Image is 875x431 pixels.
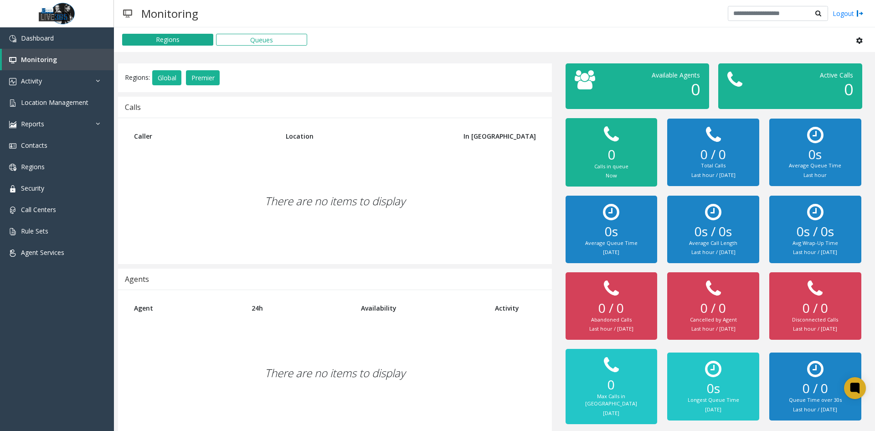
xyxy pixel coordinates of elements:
img: 'icon' [9,164,16,171]
h2: 0 / 0 [676,301,750,316]
h2: 0 / 0 [575,301,648,316]
img: 'icon' [9,78,16,85]
small: Last hour / [DATE] [793,249,837,255]
a: Monitoring [2,49,114,70]
h2: 0s / 0s [778,224,852,239]
div: Calls in queue [575,163,648,171]
h2: 0 / 0 [676,147,750,162]
span: Security [21,184,44,192]
div: Average Queue Time [575,239,648,247]
img: 'icon' [9,142,16,150]
span: 0 [691,78,700,100]
div: Abandoned Calls [575,316,648,324]
div: Max Calls in [GEOGRAPHIC_DATA] [575,393,648,408]
img: 'icon' [9,185,16,192]
img: pageIcon [123,2,132,25]
small: Last hour / [DATE] [793,325,837,332]
div: Agents [125,273,149,285]
small: Last hour / [DATE] [691,249,736,255]
span: Contacts [21,141,47,150]
div: Total Calls [676,162,750,170]
h2: 0s [676,381,750,396]
small: Last hour / [DATE] [589,325,633,332]
div: There are no items to display [127,147,543,255]
small: Last hour / [DATE] [691,171,736,178]
button: Premier [186,70,220,86]
span: Rule Sets [21,227,48,235]
span: Call Centers [21,205,56,214]
h2: 0s [778,147,852,162]
th: Location [279,125,440,147]
th: Caller [127,125,279,147]
div: There are no items to display [127,319,543,427]
div: Calls [125,101,141,113]
span: Agent Services [21,248,64,257]
span: 0 [844,78,853,100]
span: Active Calls [820,71,853,79]
span: Regions [21,162,45,171]
span: Location Management [21,98,88,107]
div: Cancelled by Agent [676,316,750,324]
small: Last hour [803,171,827,178]
th: Activity [488,297,543,319]
button: Queues [216,34,307,46]
small: [DATE] [603,249,619,255]
div: Average Call Length [676,239,750,247]
img: 'icon' [9,121,16,128]
h3: Monitoring [137,2,203,25]
h2: 0 / 0 [778,381,852,396]
button: Regions [122,34,213,46]
th: Availability [354,297,488,319]
button: Global [152,70,181,86]
img: 'icon' [9,228,16,235]
h2: 0 [575,377,648,393]
h2: 0 [575,146,648,163]
th: Agent [127,297,245,319]
small: [DATE] [603,410,619,416]
span: Activity [21,77,42,85]
img: 'icon' [9,57,16,64]
small: Last hour / [DATE] [691,325,736,332]
span: Reports [21,119,44,128]
th: 24h [245,297,355,319]
a: Logout [833,9,864,18]
div: Average Queue Time [778,162,852,170]
img: 'icon' [9,99,16,107]
img: 'icon' [9,207,16,214]
img: logout [856,9,864,18]
th: In [GEOGRAPHIC_DATA] [440,125,543,147]
h2: 0 / 0 [778,301,852,316]
small: Now [606,172,617,179]
small: Last hour / [DATE] [793,406,837,413]
img: 'icon' [9,249,16,257]
h2: 0s / 0s [676,224,750,239]
small: [DATE] [705,406,721,413]
img: 'icon' [9,35,16,42]
span: Regions: [125,73,150,81]
div: Avg Wrap-Up Time [778,239,852,247]
div: Longest Queue Time [676,396,750,404]
span: Available Agents [652,71,700,79]
span: Dashboard [21,34,54,42]
h2: 0s [575,224,648,239]
span: Monitoring [21,55,57,64]
div: Queue Time over 30s [778,396,852,404]
div: Disconnected Calls [778,316,852,324]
